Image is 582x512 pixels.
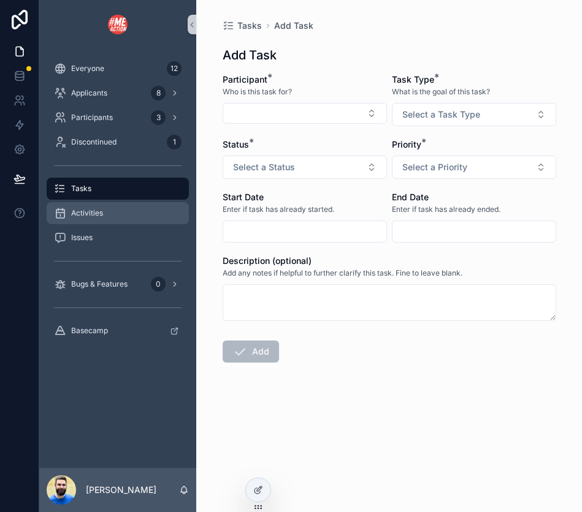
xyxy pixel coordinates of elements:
div: 3 [151,110,166,125]
span: Participant [223,74,267,85]
span: What is the goal of this task? [392,87,490,97]
button: Select Button [392,156,556,179]
button: Select Button [223,156,387,179]
span: Description (optional) [223,255,312,266]
a: Everyone12 [47,58,189,80]
span: Select a Priority [402,161,467,173]
span: Enter if task has already ended. [392,205,500,214]
span: Bugs & Features [71,279,128,289]
a: Issues [47,227,189,249]
a: Applicants8 [47,82,189,104]
div: 0 [151,277,166,292]
a: Activities [47,202,189,224]
div: 12 [167,61,182,76]
img: App logo [108,15,128,34]
span: Select a Status [233,161,295,173]
span: Issues [71,233,93,243]
span: Enter if task has already started. [223,205,334,214]
h1: Add Task [223,47,277,64]
span: Start Date [223,192,264,202]
a: Tasks [223,20,262,32]
span: Everyone [71,64,104,73]
span: Tasks [237,20,262,32]
span: Select a Task Type [402,108,480,121]
p: [PERSON_NAME] [86,484,156,496]
button: Select Button [392,103,556,126]
button: Select Button [223,103,387,124]
a: Tasks [47,178,189,200]
span: Priority [392,139,421,149]
span: Add any notes if helpful to further clarify this task. Fine to leave blank. [223,268,462,278]
div: 8 [151,86,166,100]
span: Discontinued [71,137,117,147]
span: Who is this task for? [223,87,292,97]
span: Activities [71,208,103,218]
a: Discontinued1 [47,131,189,153]
div: scrollable content [39,49,196,358]
a: Participants3 [47,107,189,129]
a: Basecamp [47,320,189,342]
div: 1 [167,135,182,149]
span: Applicants [71,88,107,98]
span: Basecamp [71,326,108,336]
a: Add Task [274,20,313,32]
span: Task Type [392,74,434,85]
span: Tasks [71,184,91,194]
a: Bugs & Features0 [47,273,189,295]
span: End Date [392,192,429,202]
span: Status [223,139,249,149]
span: Participants [71,113,113,122]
